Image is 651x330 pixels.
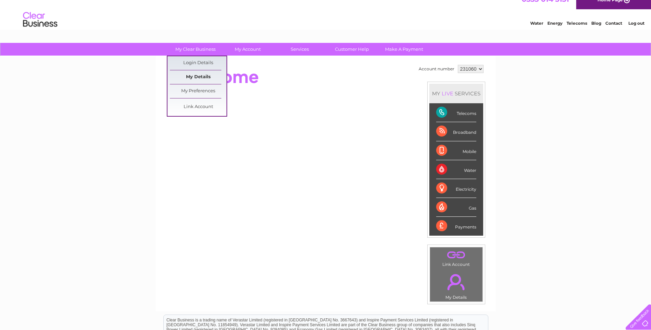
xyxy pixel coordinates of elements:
[430,268,483,302] td: My Details
[436,198,476,217] div: Gas
[430,247,483,269] td: Link Account
[324,43,380,56] a: Customer Help
[170,100,226,114] a: Link Account
[522,3,569,12] a: 0333 014 3131
[170,84,226,98] a: My Preferences
[436,217,476,235] div: Payments
[164,4,488,33] div: Clear Business is a trading name of Verastar Limited (registered in [GEOGRAPHIC_DATA] No. 3667643...
[417,63,456,75] td: Account number
[271,43,328,56] a: Services
[432,270,481,294] a: .
[170,56,226,70] a: Login Details
[219,43,276,56] a: My Account
[376,43,432,56] a: Make A Payment
[591,29,601,34] a: Blog
[436,179,476,198] div: Electricity
[432,249,481,261] a: .
[436,122,476,141] div: Broadband
[170,70,226,84] a: My Details
[605,29,622,34] a: Contact
[436,103,476,122] div: Telecoms
[547,29,562,34] a: Energy
[436,141,476,160] div: Mobile
[440,90,455,97] div: LIVE
[436,160,476,179] div: Water
[429,84,483,103] div: MY SERVICES
[628,29,644,34] a: Log out
[23,18,58,39] img: logo.png
[167,43,224,56] a: My Clear Business
[530,29,543,34] a: Water
[567,29,587,34] a: Telecoms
